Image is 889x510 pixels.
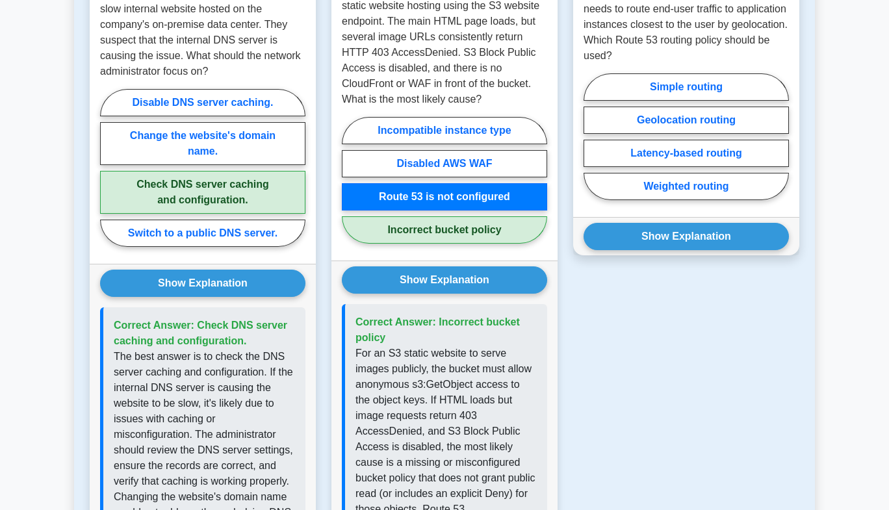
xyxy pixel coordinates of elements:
button: Show Explanation [584,223,789,250]
label: Geolocation routing [584,107,789,134]
label: Disable DNS server caching. [100,89,305,116]
label: Weighted routing [584,173,789,200]
label: Change the website's domain name. [100,122,305,165]
label: Simple routing [584,73,789,101]
button: Show Explanation [100,270,305,297]
label: Route 53 is not configured [342,183,547,210]
span: Correct Answer: Incorrect bucket policy [355,316,520,343]
label: Disabled AWS WAF [342,150,547,177]
span: Correct Answer: Check DNS server caching and configuration. [114,320,287,346]
label: Check DNS server caching and configuration. [100,171,305,214]
label: Latency-based routing [584,140,789,167]
label: Incorrect bucket policy [342,216,547,244]
label: Incompatible instance type [342,117,547,144]
button: Show Explanation [342,266,547,294]
label: Switch to a public DNS server. [100,220,305,247]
